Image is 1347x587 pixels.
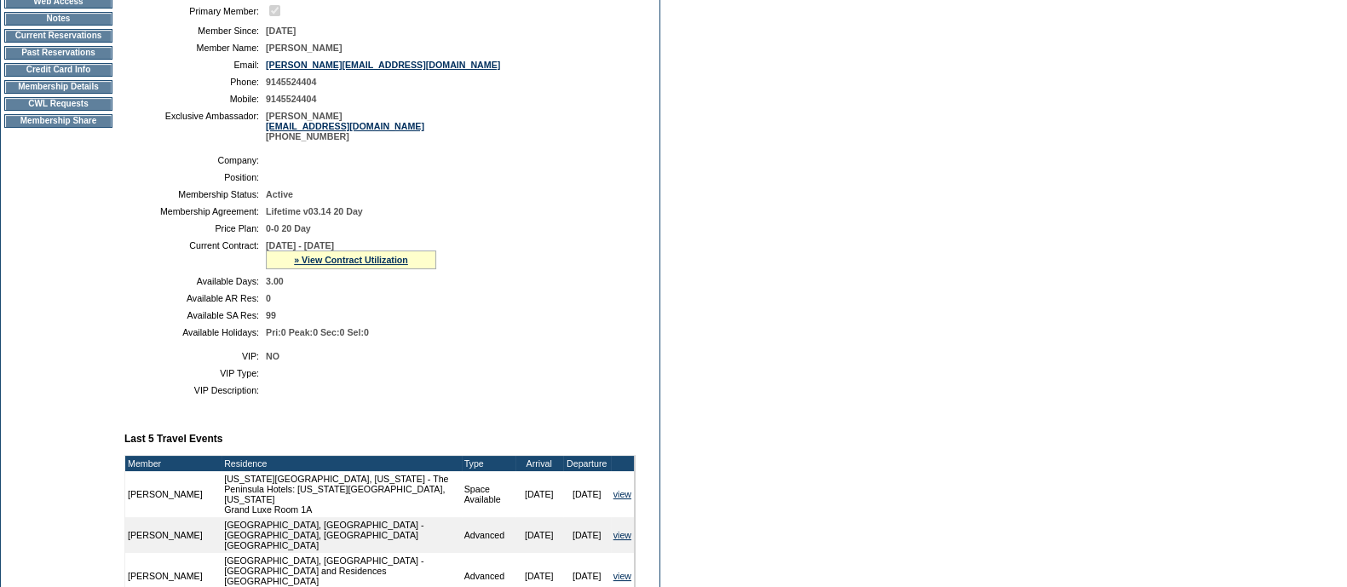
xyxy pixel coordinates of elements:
td: VIP Type: [131,368,259,378]
a: [PERSON_NAME][EMAIL_ADDRESS][DOMAIN_NAME] [266,60,500,70]
td: Member Since: [131,26,259,36]
td: [DATE] [563,517,611,553]
a: [EMAIL_ADDRESS][DOMAIN_NAME] [266,121,424,131]
span: [DATE] - [DATE] [266,240,334,250]
span: [DATE] [266,26,296,36]
td: Past Reservations [4,46,112,60]
td: Member [125,456,222,471]
td: Membership Details [4,80,112,94]
a: view [613,530,631,540]
td: Available AR Res: [131,293,259,303]
td: VIP Description: [131,385,259,395]
td: Notes [4,12,112,26]
td: Mobile: [131,94,259,104]
td: Phone: [131,77,259,87]
td: Company: [131,155,259,165]
td: CWL Requests [4,97,112,111]
td: Email: [131,60,259,70]
span: 0 [266,293,271,303]
td: [PERSON_NAME] [125,517,222,553]
td: Position: [131,172,259,182]
td: [DATE] [515,517,563,553]
td: Residence [222,456,461,471]
td: Current Contract: [131,240,259,269]
td: Credit Card Info [4,63,112,77]
span: 99 [266,310,276,320]
td: Type [462,456,515,471]
td: Available SA Res: [131,310,259,320]
span: 9145524404 [266,77,316,87]
td: Price Plan: [131,223,259,233]
span: NO [266,351,279,361]
td: Membership Status: [131,189,259,199]
td: Exclusive Ambassador: [131,111,259,141]
td: Advanced [462,517,515,553]
td: [GEOGRAPHIC_DATA], [GEOGRAPHIC_DATA] - [GEOGRAPHIC_DATA], [GEOGRAPHIC_DATA] [GEOGRAPHIC_DATA] [222,517,461,553]
a: view [613,489,631,499]
td: [DATE] [563,471,611,517]
td: Arrival [515,456,563,471]
td: [PERSON_NAME] [125,471,222,517]
span: 0-0 20 Day [266,223,311,233]
td: Membership Share [4,114,112,128]
span: [PERSON_NAME] [PHONE_NUMBER] [266,111,424,141]
span: Lifetime v03.14 20 Day [266,206,363,216]
td: [US_STATE][GEOGRAPHIC_DATA], [US_STATE] - The Peninsula Hotels: [US_STATE][GEOGRAPHIC_DATA], [US_... [222,471,461,517]
span: Active [266,189,293,199]
span: 3.00 [266,276,284,286]
td: Current Reservations [4,29,112,43]
td: VIP: [131,351,259,361]
a: » View Contract Utilization [294,255,408,265]
td: Available Holidays: [131,327,259,337]
a: view [613,571,631,581]
td: Primary Member: [131,3,259,19]
td: Departure [563,456,611,471]
span: Pri:0 Peak:0 Sec:0 Sel:0 [266,327,369,337]
b: Last 5 Travel Events [124,433,222,445]
span: 9145524404 [266,94,316,104]
td: Space Available [462,471,515,517]
td: [DATE] [515,471,563,517]
span: [PERSON_NAME] [266,43,342,53]
td: Membership Agreement: [131,206,259,216]
td: Available Days: [131,276,259,286]
td: Member Name: [131,43,259,53]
